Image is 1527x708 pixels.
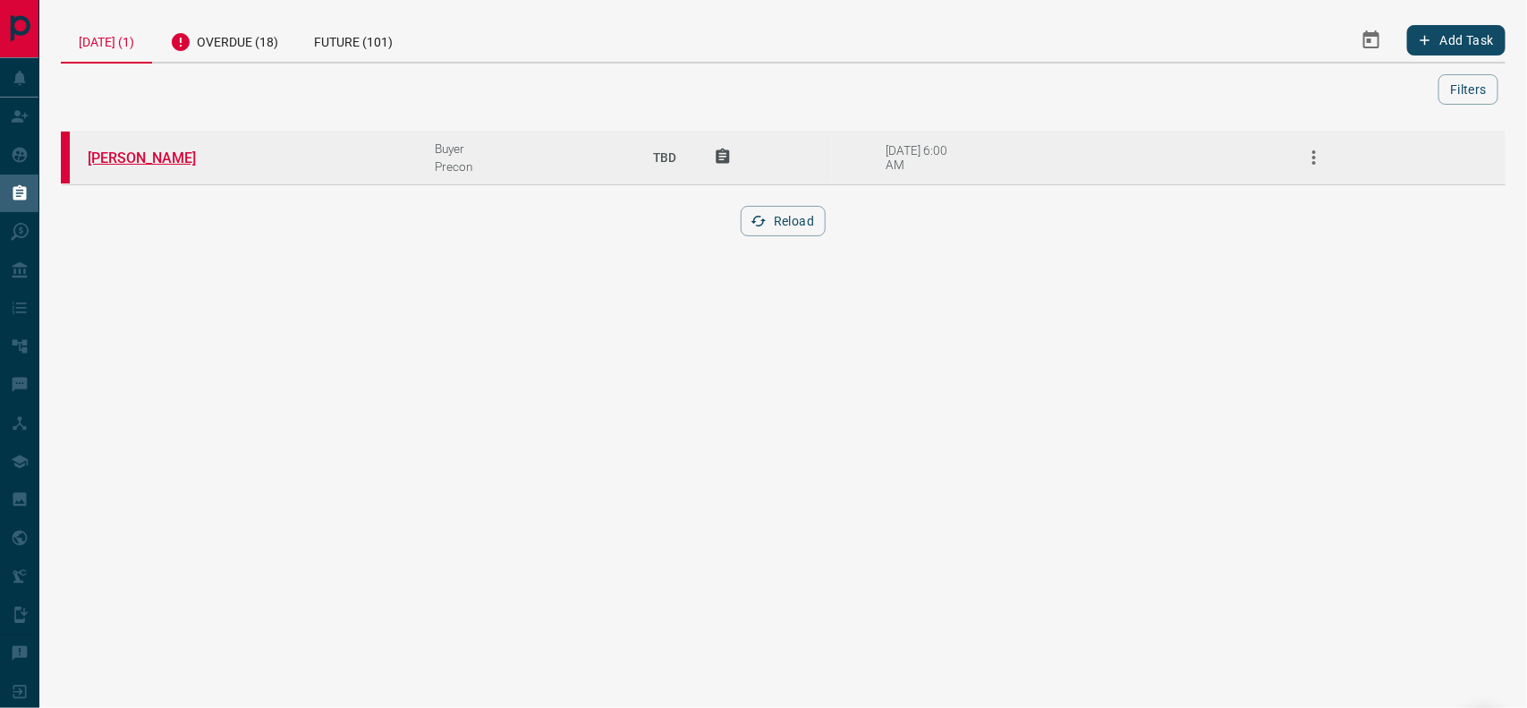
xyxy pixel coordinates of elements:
[1407,25,1506,55] button: Add Task
[1350,19,1393,62] button: Select Date Range
[61,18,152,64] div: [DATE] (1)
[435,159,616,174] div: Precon
[435,141,616,156] div: Buyer
[296,18,411,62] div: Future (101)
[642,133,687,182] p: TBD
[61,132,70,183] div: property.ca
[88,149,222,166] a: [PERSON_NAME]
[152,18,296,62] div: Overdue (18)
[886,143,962,172] div: [DATE] 6:00 AM
[1438,74,1498,105] button: Filters
[741,206,826,236] button: Reload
